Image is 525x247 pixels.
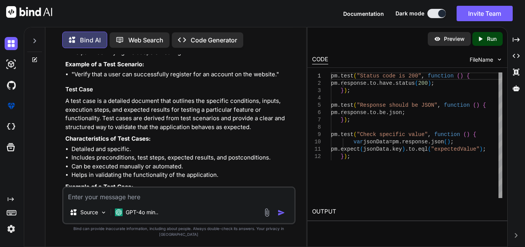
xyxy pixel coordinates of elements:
span: ) [344,153,347,160]
button: Documentation [343,10,384,18]
span: test [341,73,354,79]
span: ; [347,87,350,94]
span: ) [344,87,347,94]
span: . [392,80,395,86]
li: Can be executed manually or automated. [71,162,294,171]
span: expect [341,146,360,152]
div: 6 [312,109,321,116]
span: ; [431,80,434,86]
span: be [379,109,386,116]
span: have [379,80,392,86]
span: . [376,80,379,86]
span: ( [360,146,363,152]
span: var [354,139,363,145]
button: Invite Team [457,6,513,21]
span: . [337,73,341,79]
span: eql [418,146,428,152]
span: . [337,109,341,116]
span: . [415,146,418,152]
span: pm [331,73,337,79]
p: Web Search [128,35,163,45]
span: "expectedValue" [431,146,480,152]
span: , [428,131,431,138]
div: 2 [312,80,321,87]
span: FileName [470,56,493,64]
div: 3 [312,87,321,94]
span: Dark mode [395,10,424,17]
span: jsonData [363,139,389,145]
img: settings [5,222,18,235]
div: 5 [312,102,321,109]
span: ) [460,73,463,79]
span: ( [473,102,476,108]
span: ( [354,131,357,138]
img: Bind AI [6,6,52,18]
span: ) [344,117,347,123]
p: Code Generator [191,35,237,45]
span: . [405,146,408,152]
div: 11 [312,146,321,153]
span: ( [464,131,467,138]
span: . [386,109,389,116]
img: darkChat [5,37,18,50]
p: Bind AI [80,35,101,45]
span: to [370,109,376,116]
span: { [473,131,476,138]
span: 200 [418,80,428,86]
span: ( [428,146,431,152]
span: . [337,146,341,152]
strong: Example of a Test Scenario: [65,60,144,68]
span: pm [331,102,337,108]
p: Preview [444,35,465,43]
span: ; [347,153,350,160]
span: pm [331,146,337,152]
span: , [437,102,440,108]
span: ) [428,80,431,86]
div: 4 [312,94,321,102]
div: 7 [312,116,321,124]
p: Source [80,208,98,216]
img: GPT-4o mini [115,208,123,216]
h3: Test Case [65,85,294,94]
li: Includes preconditions, test steps, expected results, and postconditions. [71,153,294,162]
img: attachment [262,208,271,217]
div: 12 [312,153,321,160]
img: chevron down [496,56,503,63]
span: json [389,109,402,116]
span: function [444,102,470,108]
span: to [409,146,415,152]
img: darkAi-studio [5,58,18,71]
span: function [434,131,460,138]
span: response [402,139,428,145]
span: to [370,80,376,86]
span: response [341,109,366,116]
span: "Check specific value" [357,131,428,138]
span: response [341,80,366,86]
img: icon [277,209,285,217]
li: "Verify that a user can successfully register for an account on the website." [71,70,294,79]
span: { [467,73,470,79]
span: { [483,102,486,108]
span: ( [354,102,357,108]
span: ; [347,117,350,123]
span: ( [354,73,357,79]
span: key [392,146,402,152]
img: cloudideIcon [5,120,18,133]
p: Run [487,35,497,43]
span: test [341,131,354,138]
span: } [341,87,344,94]
span: , [421,73,424,79]
img: preview [434,35,441,42]
img: githubDark [5,79,18,92]
span: "Status code is 200" [357,73,421,79]
span: status [395,80,415,86]
div: CODE [312,55,328,64]
span: . [337,80,341,86]
li: Helps in validating the functionality of the application. [71,171,294,180]
div: 1 [312,72,321,80]
div: 9 [312,131,321,138]
span: = [389,139,392,145]
h2: OUTPUT [307,203,507,221]
span: test [341,102,354,108]
span: ) [447,139,450,145]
